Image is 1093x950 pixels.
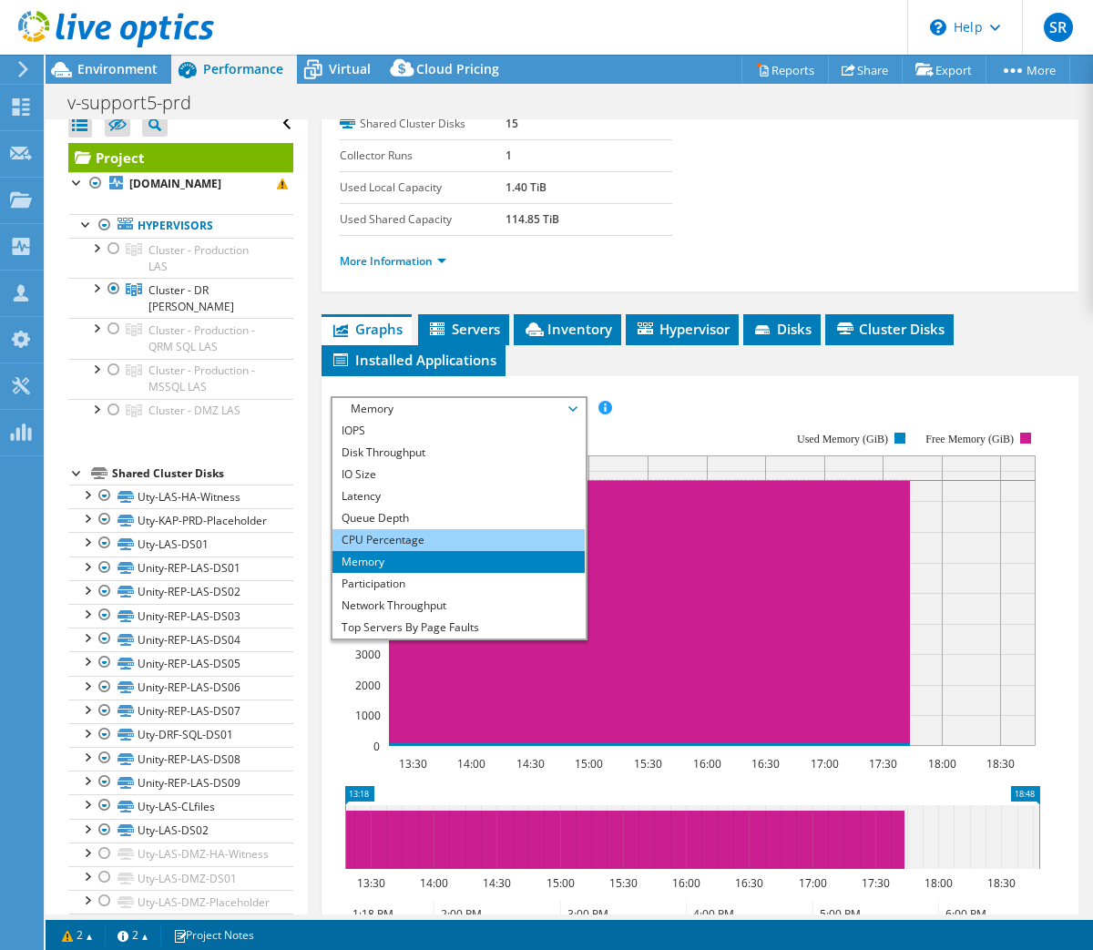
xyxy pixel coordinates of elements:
[68,238,293,278] a: Cluster - Production LAS
[332,507,585,529] li: Queue Depth
[112,463,293,485] div: Shared Cluster Disks
[68,318,293,358] a: Cluster - Production - QRM SQL LAS
[398,756,426,771] text: 13:30
[355,708,381,723] text: 1000
[373,739,380,754] text: 0
[160,924,267,946] a: Project Notes
[68,485,293,508] a: Uty-LAS-HA-Witness
[419,875,447,891] text: 14:00
[332,573,585,595] li: Participation
[68,723,293,747] a: Uty-DRF-SQL-DS01
[506,179,546,195] b: 1.40 TiB
[516,756,544,771] text: 14:30
[68,794,293,818] a: Uty-LAS-CLfiles
[355,678,381,693] text: 2000
[68,359,293,399] a: Cluster - Production - MSSQL LAS
[68,747,293,771] a: Unity-REP-LAS-DS08
[148,242,249,274] span: Cluster - Production LAS
[59,93,220,113] h1: v-support5-prd
[68,399,293,423] a: Cluster - DMZ LAS
[203,60,283,77] span: Performance
[635,320,730,338] span: Hypervisor
[105,924,161,946] a: 2
[68,557,293,580] a: Unity-REP-LAS-DS01
[68,278,293,318] a: Cluster - DR LAS
[332,595,585,617] li: Network Throughput
[340,253,446,269] a: More Information
[68,651,293,675] a: Unity-REP-LAS-DS05
[342,398,576,420] span: Memory
[68,914,293,937] a: Uty-REP-DMZ-DS01
[68,700,293,723] a: Unity-REP-LAS-DS07
[986,56,1070,84] a: More
[692,756,720,771] text: 16:00
[506,116,518,131] b: 15
[332,464,585,485] li: IO Size
[752,320,812,338] span: Disks
[986,875,1015,891] text: 18:30
[331,351,496,369] span: Installed Applications
[797,433,888,445] text: Used Memory (GiB)
[546,875,574,891] text: 15:00
[148,403,240,418] span: Cluster - DMZ LAS
[332,617,585,638] li: Top Servers By Page Faults
[506,148,512,163] b: 1
[332,442,585,464] li: Disk Throughput
[340,179,506,197] label: Used Local Capacity
[148,363,255,394] span: Cluster - Production - MSSQL LAS
[68,676,293,700] a: Unity-REP-LAS-DS06
[332,529,585,551] li: CPU Percentage
[329,60,371,77] span: Virtual
[834,320,945,338] span: Cluster Disks
[798,875,826,891] text: 17:00
[868,756,896,771] text: 17:30
[986,756,1014,771] text: 18:30
[332,420,585,442] li: IOPS
[68,508,293,532] a: Uty-KAP-PRD-Placeholder
[331,320,403,338] span: Graphs
[608,875,637,891] text: 15:30
[68,628,293,651] a: Unity-REP-LAS-DS04
[810,756,838,771] text: 17:00
[633,756,661,771] text: 15:30
[924,875,952,891] text: 18:00
[523,320,612,338] span: Inventory
[68,866,293,890] a: Uty-LAS-DMZ-DS01
[828,56,903,84] a: Share
[574,756,602,771] text: 15:00
[927,756,955,771] text: 18:00
[734,875,762,891] text: 16:30
[506,211,559,227] b: 114.85 TiB
[148,282,234,314] span: Cluster - DR [PERSON_NAME]
[340,147,506,165] label: Collector Runs
[68,771,293,794] a: Unity-REP-LAS-DS09
[68,214,293,238] a: Hypervisors
[68,143,293,172] a: Project
[68,604,293,628] a: Unity-REP-LAS-DS03
[456,756,485,771] text: 14:00
[482,875,510,891] text: 14:30
[332,485,585,507] li: Latency
[340,115,506,133] label: Shared Cluster Disks
[902,56,986,84] a: Export
[49,924,106,946] a: 2
[1044,13,1073,42] span: SR
[925,433,1014,445] text: Free Memory (GiB)
[356,875,384,891] text: 13:30
[930,19,946,36] svg: \n
[68,172,293,196] a: [DOMAIN_NAME]
[68,843,293,866] a: Uty-LAS-DMZ-HA-Witness
[416,60,499,77] span: Cloud Pricing
[751,756,779,771] text: 16:30
[68,532,293,556] a: Uty-LAS-DS01
[741,56,829,84] a: Reports
[68,890,293,914] a: Uty-LAS-DMZ-Placeholder
[148,322,255,354] span: Cluster - Production - QRM SQL LAS
[77,60,158,77] span: Environment
[671,875,700,891] text: 16:00
[332,551,585,573] li: Memory
[427,320,500,338] span: Servers
[129,176,221,191] b: [DOMAIN_NAME]
[340,210,506,229] label: Used Shared Capacity
[68,580,293,604] a: Unity-REP-LAS-DS02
